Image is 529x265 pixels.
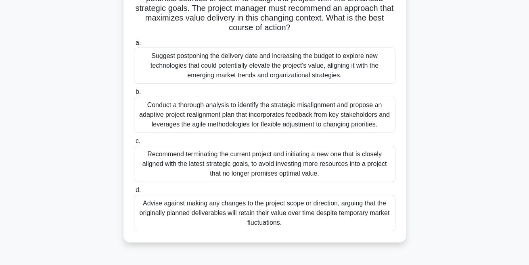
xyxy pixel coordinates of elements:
div: Suggest postponing the delivery date and increasing the budget to explore new technologies that c... [134,48,395,84]
span: d. [136,186,141,193]
span: c. [136,137,140,144]
div: Recommend terminating the current project and initiating a new one that is closely aligned with t... [134,146,395,182]
div: Advise against making any changes to the project scope or direction, arguing that the originally ... [134,195,395,231]
span: a. [136,39,141,46]
span: b. [136,88,141,95]
div: Conduct a thorough analysis to identify the strategic misalignment and propose an adaptive projec... [134,97,395,133]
